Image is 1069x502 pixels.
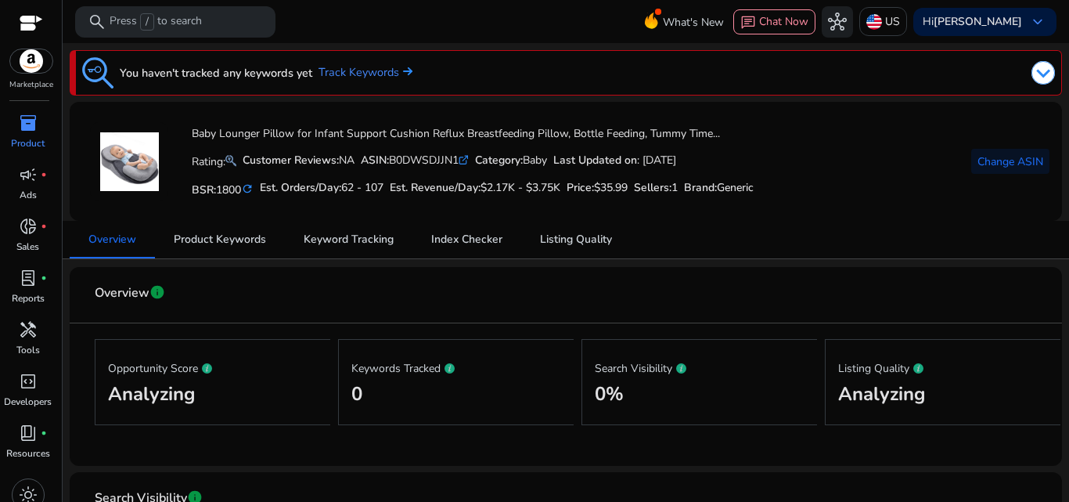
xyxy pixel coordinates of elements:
h5: Est. Revenue/Day: [390,182,560,195]
span: Keyword Tracking [304,234,394,245]
h4: Baby Lounger Pillow for Infant Support Cushion Reflux Breastfeeding Pillow, Bottle Feeding, Tummy... [192,128,754,141]
button: Change ASIN [971,149,1049,174]
p: Sales [16,240,39,254]
mat-icon: refresh [241,182,254,197]
p: Listing Quality [838,358,1048,377]
span: Brand [684,180,714,195]
p: Developers [4,395,52,409]
div: : [DATE] [553,152,676,168]
span: inventory_2 [19,114,38,132]
span: chat [740,15,756,31]
span: Generic [717,180,754,195]
span: What's New [663,9,724,36]
a: Track Keywords [319,64,412,81]
span: donut_small [19,217,38,236]
p: Ads [20,188,37,202]
div: Baby [475,152,547,168]
img: amazon.svg [10,49,52,73]
img: dropdown-arrow.svg [1031,61,1055,85]
span: info [149,284,165,300]
h5: BSR: [192,180,254,197]
h5: Price: [567,182,628,195]
h5: : [684,182,754,195]
span: fiber_manual_record [41,223,47,229]
p: Hi [923,16,1022,27]
p: Product [11,136,45,150]
span: code_blocks [19,372,38,391]
h5: Sellers: [634,182,678,195]
p: Marketplace [9,79,53,91]
button: chatChat Now [733,9,815,34]
h2: Analyzing [838,383,1048,406]
div: B0DWSDJJN1 [361,152,469,168]
span: 1800 [216,182,241,197]
span: Chat Now [759,14,808,29]
span: $2.17K - $3.75K [481,180,560,195]
span: handyman [19,320,38,339]
h3: You haven't tracked any keywords yet [120,63,312,82]
p: Keywords Tracked [351,358,561,377]
span: Index Checker [431,234,502,245]
span: / [140,13,154,31]
span: 62 - 107 [341,180,383,195]
p: Search Visibility [595,358,804,377]
b: Category: [475,153,523,168]
span: Listing Quality [540,234,612,245]
span: lab_profile [19,269,38,287]
b: Last Updated on [553,153,637,168]
b: Customer Reviews: [243,153,339,168]
span: fiber_manual_record [41,172,47,178]
p: Opportunity Score [108,358,318,377]
p: Reports [12,291,45,305]
span: keyboard_arrow_down [1028,13,1047,31]
p: US [885,8,900,35]
img: keyword-tracking.svg [82,57,113,88]
h5: Est. Orders/Day: [260,182,383,195]
div: NA [243,152,355,168]
img: arrow-right.svg [399,67,412,76]
span: 1 [671,180,678,195]
img: 71x+y95gqmL.jpg [100,132,159,191]
span: Product Keywords [174,234,266,245]
span: campaign [19,165,38,184]
span: Overview [95,280,149,307]
h2: Analyzing [108,383,318,406]
span: book_4 [19,424,38,442]
img: us.svg [866,14,882,30]
button: hub [822,6,853,38]
h2: 0% [595,383,804,406]
span: fiber_manual_record [41,430,47,436]
span: hub [828,13,847,31]
span: Change ASIN [977,153,1043,170]
span: Overview [88,234,136,245]
b: ASIN: [361,153,389,168]
span: $35.99 [594,180,628,195]
p: Tools [16,343,40,357]
b: [PERSON_NAME] [934,14,1022,29]
p: Resources [6,446,50,460]
span: search [88,13,106,31]
span: fiber_manual_record [41,275,47,281]
h2: 0 [351,383,561,406]
p: Press to search [110,13,202,31]
p: Rating: [192,151,236,170]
